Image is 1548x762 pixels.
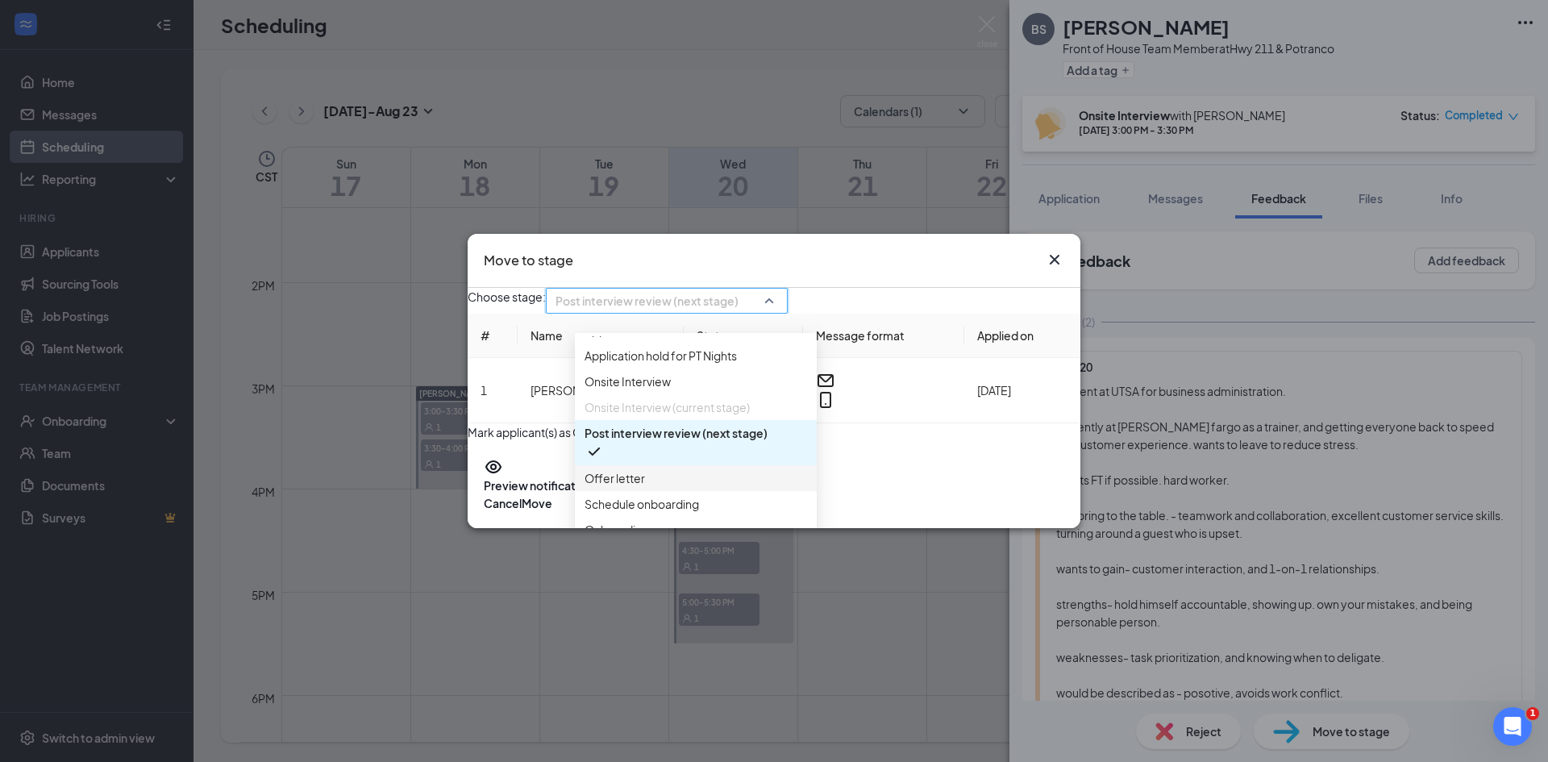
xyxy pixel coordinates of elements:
[803,314,964,358] th: Message format
[468,314,518,358] th: #
[468,423,1080,441] p: Mark applicant(s) as Completed for Onsite Interview
[585,521,649,539] span: Onboarding
[585,495,699,513] span: Schedule onboarding
[684,314,803,358] th: Status
[484,250,573,271] h3: Move to stage
[522,494,552,512] button: Move
[556,289,739,313] span: Post interview review (next stage)
[585,398,750,416] span: Onsite Interview (current stage)
[1526,707,1539,720] span: 1
[585,442,604,461] svg: Checkmark
[585,373,671,390] span: Onsite Interview
[518,358,684,423] td: [PERSON_NAME]
[1493,707,1532,746] iframe: Intercom live chat
[481,383,487,398] span: 1
[816,390,835,410] svg: MobileSms
[468,288,546,314] span: Choose stage:
[484,457,503,477] svg: Eye
[1045,250,1064,269] svg: Cross
[585,469,645,487] span: Offer letter
[816,371,835,390] svg: Email
[964,314,1080,358] th: Applied on
[1045,250,1064,269] button: Close
[484,494,522,512] button: Cancel
[585,347,737,364] span: Application hold for PT Nights
[585,424,768,442] span: Post interview review (next stage)
[484,457,592,494] button: EyePreview notification
[964,358,1080,423] td: [DATE]
[518,314,684,358] th: Name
